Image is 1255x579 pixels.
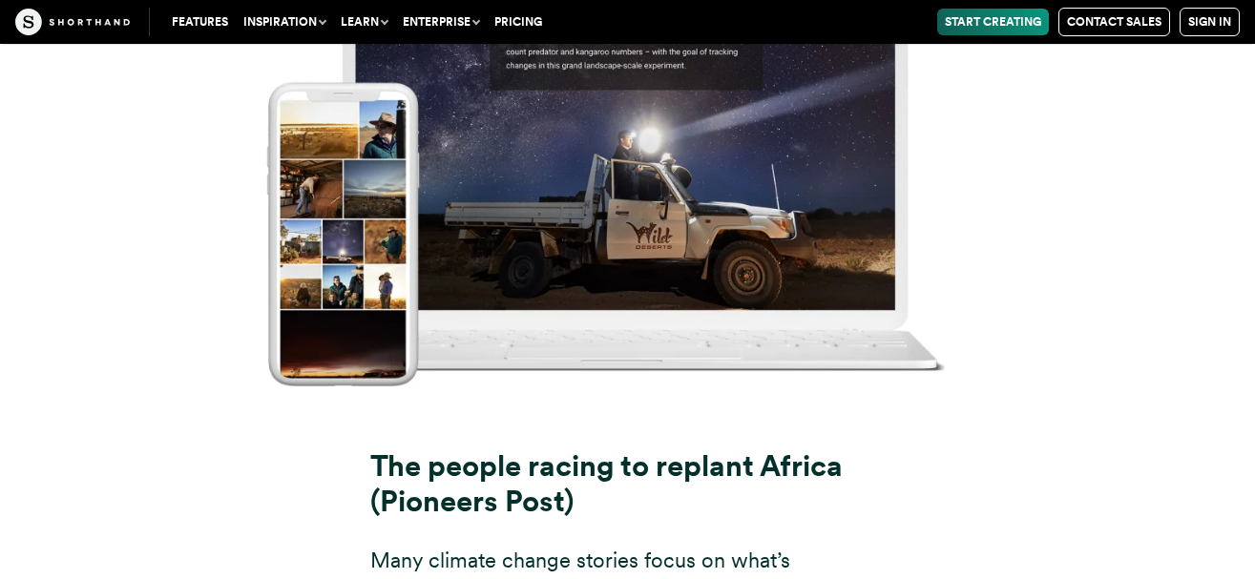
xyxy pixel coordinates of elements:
[487,9,550,35] a: Pricing
[1180,8,1240,36] a: Sign in
[1058,8,1170,36] a: Contact Sales
[164,9,236,35] a: Features
[15,9,130,35] img: The Craft
[370,448,843,519] strong: The people racing to replant Africa (Pioneers Post)
[236,9,333,35] button: Inspiration
[333,9,395,35] button: Learn
[395,9,487,35] button: Enterprise
[937,9,1049,35] a: Start Creating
